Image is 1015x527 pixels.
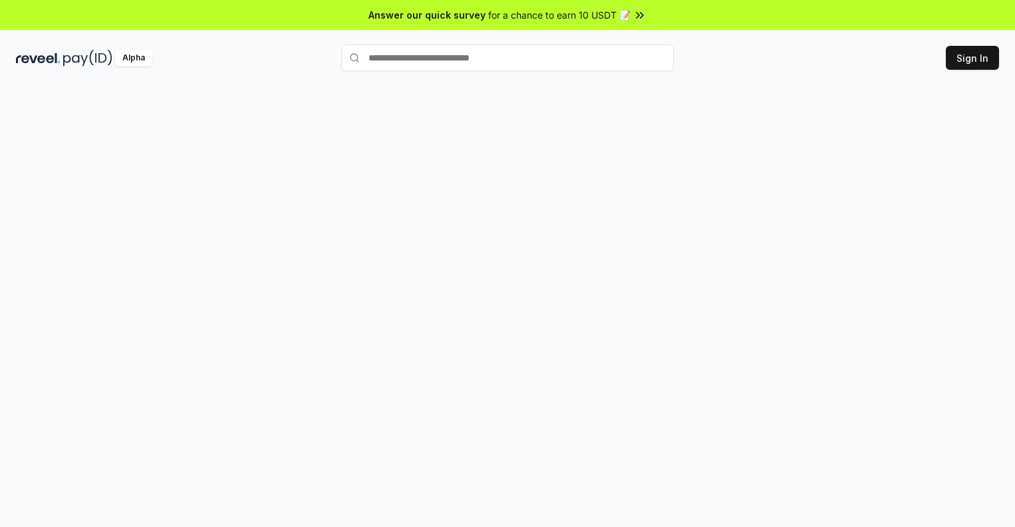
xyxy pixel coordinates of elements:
[368,8,486,22] span: Answer our quick survey
[63,50,112,66] img: pay_id
[16,50,61,66] img: reveel_dark
[115,50,152,66] div: Alpha
[488,8,631,22] span: for a chance to earn 10 USDT 📝
[946,46,999,70] button: Sign In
